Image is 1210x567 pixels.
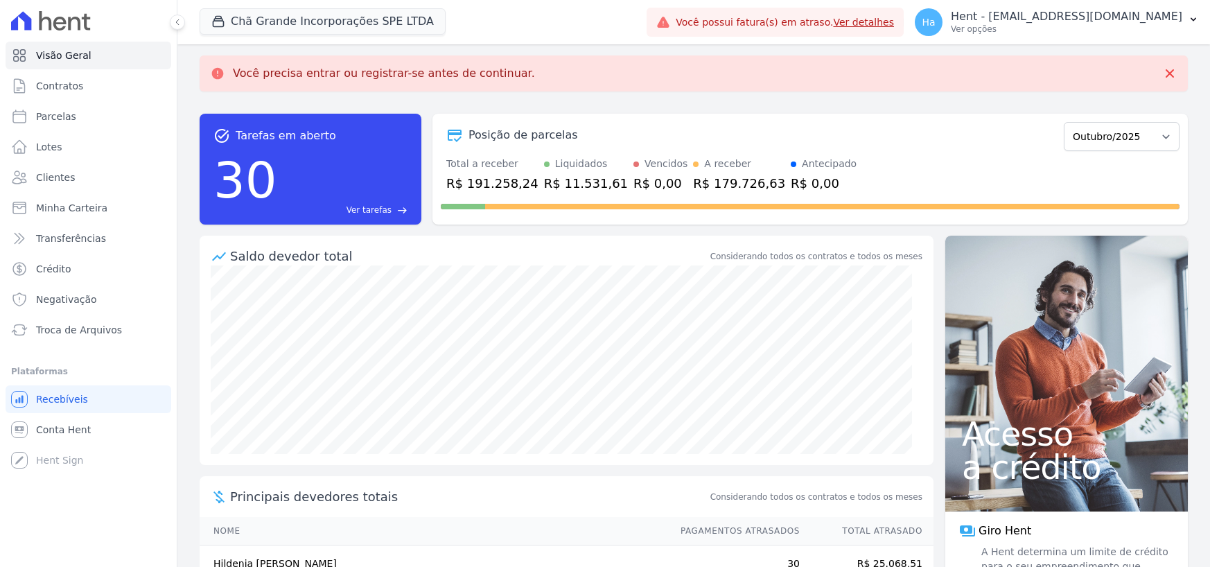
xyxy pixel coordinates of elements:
[791,174,857,193] div: R$ 0,00
[6,255,171,283] a: Crédito
[544,174,628,193] div: R$ 11.531,61
[962,451,1171,484] span: a crédito
[200,517,667,546] th: Nome
[283,204,407,216] a: Ver tarefas east
[6,194,171,222] a: Minha Carteira
[555,157,608,171] div: Liquidados
[802,157,857,171] div: Antecipado
[633,174,687,193] div: R$ 0,00
[6,164,171,191] a: Clientes
[979,523,1031,539] span: Giro Hent
[6,286,171,313] a: Negativação
[36,201,107,215] span: Minha Carteira
[6,133,171,161] a: Lotes
[704,157,751,171] div: A receber
[667,517,800,546] th: Pagamentos Atrasados
[36,49,91,62] span: Visão Geral
[36,392,88,406] span: Recebíveis
[693,174,785,193] div: R$ 179.726,63
[397,205,407,216] span: east
[6,72,171,100] a: Contratos
[446,157,538,171] div: Total a receber
[36,171,75,184] span: Clientes
[446,174,538,193] div: R$ 191.258,24
[800,517,933,546] th: Total Atrasado
[645,157,687,171] div: Vencidos
[200,8,446,35] button: Chã Grande Incorporações SPE LTDA
[6,416,171,444] a: Conta Hent
[922,17,935,27] span: Ha
[951,24,1182,35] p: Ver opções
[676,15,894,30] span: Você possui fatura(s) em atraso.
[6,316,171,344] a: Troca de Arquivos
[36,140,62,154] span: Lotes
[213,144,277,216] div: 30
[230,247,708,265] div: Saldo devedor total
[951,10,1182,24] p: Hent - [EMAIL_ADDRESS][DOMAIN_NAME]
[36,110,76,123] span: Parcelas
[233,67,535,80] p: Você precisa entrar ou registrar-se antes de continuar.
[468,127,578,143] div: Posição de parcelas
[236,128,336,144] span: Tarefas em aberto
[36,323,122,337] span: Troca de Arquivos
[11,363,166,380] div: Plataformas
[36,423,91,437] span: Conta Hent
[833,17,894,28] a: Ver detalhes
[36,293,97,306] span: Negativação
[230,487,708,506] span: Principais devedores totais
[6,42,171,69] a: Visão Geral
[710,250,922,263] div: Considerando todos os contratos e todos os meses
[36,262,71,276] span: Crédito
[6,225,171,252] a: Transferências
[962,417,1171,451] span: Acesso
[710,491,922,503] span: Considerando todos os contratos e todos os meses
[347,204,392,216] span: Ver tarefas
[36,79,83,93] span: Contratos
[213,128,230,144] span: task_alt
[36,232,106,245] span: Transferências
[6,103,171,130] a: Parcelas
[904,3,1210,42] button: Ha Hent - [EMAIL_ADDRESS][DOMAIN_NAME] Ver opções
[6,385,171,413] a: Recebíveis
